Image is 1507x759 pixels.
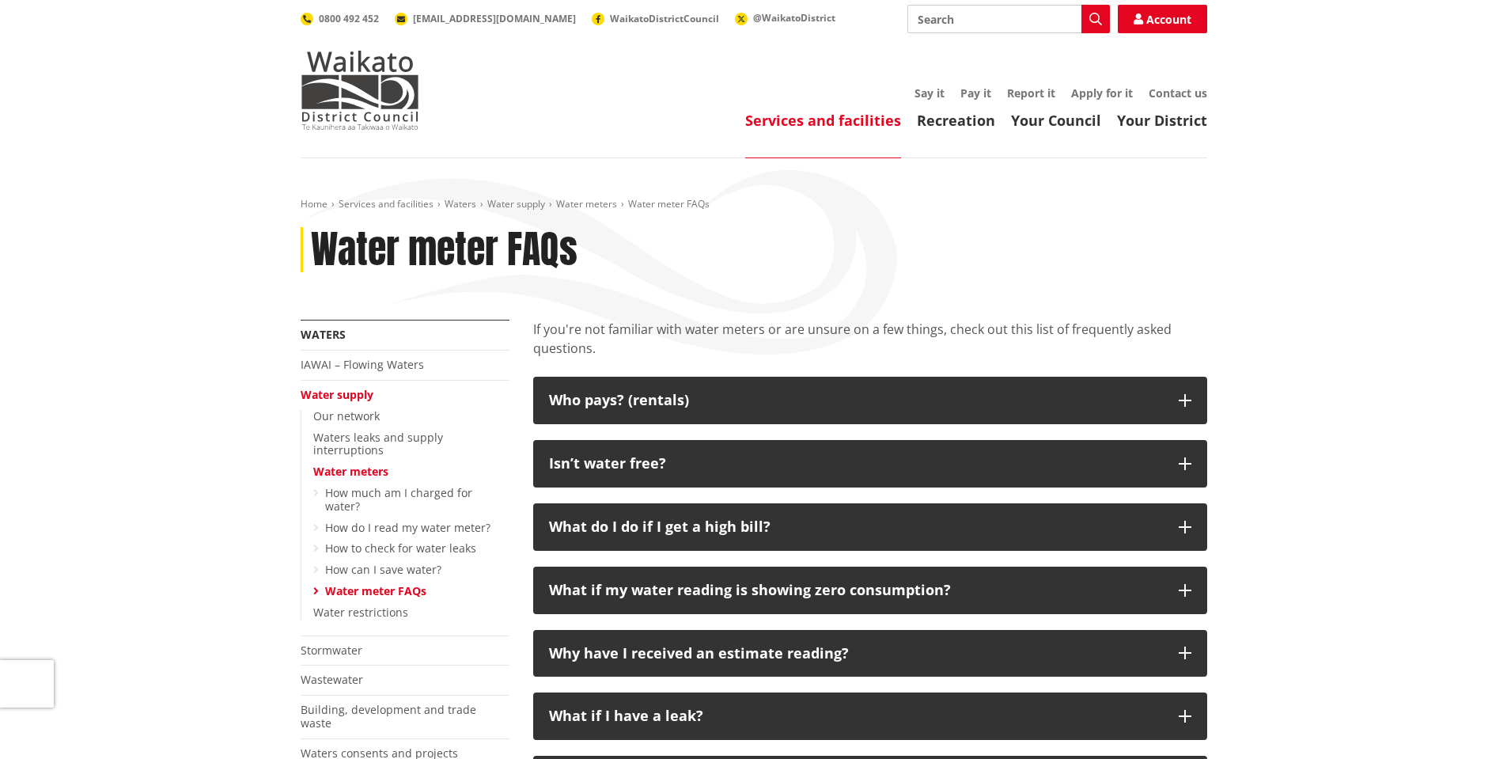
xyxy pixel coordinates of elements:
p: Isn’t water free? [549,456,1163,472]
span: @WaikatoDistrict [753,11,835,25]
a: How can I save water? [325,562,441,577]
h1: Water meter FAQs [311,227,577,273]
button: What if my water reading is showing zero consumption? [533,567,1207,614]
a: Apply for it [1071,85,1133,101]
a: Waters [445,197,476,211]
a: 0800 492 452 [301,12,379,25]
img: Waikato District Council - Te Kaunihera aa Takiwaa o Waikato [301,51,419,130]
a: Water restrictions [313,605,408,620]
a: IAWAI – Flowing Waters [301,357,424,372]
span: WaikatoDistrictCouncil [610,12,719,25]
p: What if I have a leak? [549,708,1163,724]
nav: breadcrumb [301,198,1207,211]
a: Your District [1117,111,1207,130]
a: Our network [313,408,380,423]
a: @WaikatoDistrict [735,11,835,25]
div: If you're not familiar with water meters or are unsure on a few things, check out this list of fr... [533,320,1207,377]
a: Pay it [960,85,991,101]
input: Search input [907,5,1110,33]
a: Your Council [1011,111,1101,130]
a: Say it [914,85,945,101]
button: Who pays? (rentals) [533,377,1207,424]
a: How to check for water leaks [325,541,476,556]
button: What if I have a leak? [533,693,1207,740]
span: Water meter FAQs [628,197,710,211]
button: Isn’t water free? [533,440,1207,488]
a: Wastewater [301,672,363,687]
a: Building, development and trade waste [301,702,476,731]
a: Water supply [301,387,373,402]
a: Home [301,197,328,211]
a: Report it [1007,85,1055,101]
p: Why have I received an estimate reading? [549,646,1163,662]
a: Stormwater [301,643,362,658]
button: Why have I received an estimate reading? [533,630,1207,677]
a: How do I read my water meter? [325,520,490,535]
a: Account [1118,5,1207,33]
span: [EMAIL_ADDRESS][DOMAIN_NAME] [413,12,576,25]
a: WaikatoDistrictCouncil [592,12,719,25]
a: [EMAIL_ADDRESS][DOMAIN_NAME] [395,12,576,25]
a: Contact us [1149,85,1207,101]
a: Water meters [313,464,388,479]
span: 0800 492 452 [319,12,379,25]
a: Services and facilities [339,197,434,211]
button: What do I do if I get a high bill? [533,503,1207,551]
a: Waters [301,327,346,342]
p: What if my water reading is showing zero consumption? [549,583,1163,598]
p: Who pays? (rentals) [549,393,1163,408]
a: How much am I charged for water? [325,485,472,514]
a: Water supply [487,197,545,211]
a: Waters leaks and supply interruptions [313,430,443,458]
p: What do I do if I get a high bill? [549,519,1163,535]
a: Services and facilities [745,111,901,130]
a: Recreation [917,111,995,130]
a: Water meters [556,197,617,211]
a: Water meter FAQs [325,583,426,598]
